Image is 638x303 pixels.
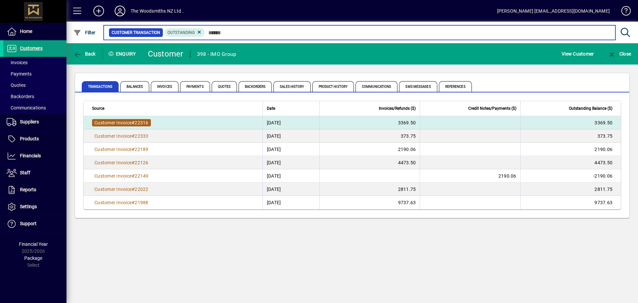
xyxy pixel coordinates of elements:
[356,81,397,92] span: Communications
[497,6,610,16] div: [PERSON_NAME] [EMAIL_ADDRESS][DOMAIN_NAME]
[319,156,420,169] td: 4473.50
[72,27,97,39] button: Filter
[263,129,319,143] td: [DATE]
[109,5,131,17] button: Profile
[3,216,66,232] a: Support
[112,29,160,36] span: Customer Transaction
[103,49,143,59] div: Enquiry
[3,68,66,79] a: Payments
[135,120,148,125] span: 22316
[601,48,638,60] app-page-header-button: Close enquiry
[312,81,354,92] span: Product History
[319,143,420,156] td: 2190.06
[180,81,210,92] span: Payments
[131,6,184,16] div: The Woodsmiths NZ Ltd .
[267,105,315,112] div: Date
[135,133,148,139] span: 22333
[20,46,43,51] span: Customers
[92,146,151,153] a: Customer Invoice#22189
[562,49,594,59] span: View Customer
[3,57,66,68] a: Invoices
[7,94,34,99] span: Backorders
[135,160,148,165] span: 22126
[94,120,132,125] span: Customer Invoice
[94,160,132,165] span: Customer Invoice
[379,105,416,112] span: Invoices/Refunds ($)
[20,170,30,175] span: Staff
[608,51,631,57] span: Close
[616,1,630,23] a: Knowledge Base
[20,204,37,209] span: Settings
[212,81,237,92] span: Quotes
[267,105,275,112] span: Date
[3,148,66,164] a: Financials
[82,81,119,92] span: Transactions
[7,60,28,65] span: Invoices
[520,143,621,156] td: 2190.06
[167,30,195,35] span: Outstanding
[120,81,149,92] span: Balances
[132,160,135,165] span: #
[520,156,621,169] td: 4473.50
[20,153,41,158] span: Financials
[92,172,151,180] a: Customer Invoice#22149
[132,187,135,192] span: #
[20,136,39,141] span: Products
[92,186,151,193] a: Customer Invoice#22022
[19,241,48,247] span: Financial Year
[94,200,132,205] span: Customer Invoice
[468,105,516,112] span: Credit Notes/Payments ($)
[319,196,420,209] td: 9737.63
[132,173,135,179] span: #
[66,48,103,60] app-page-header-button: Back
[148,49,183,59] div: Customer
[239,81,272,92] span: Backorders
[273,81,310,92] span: Sales History
[3,131,66,147] a: Products
[92,105,104,112] span: Source
[151,81,178,92] span: Invoices
[135,147,148,152] span: 22189
[72,48,97,60] button: Back
[399,81,437,92] span: SMS Messages
[94,187,132,192] span: Customer Invoice
[3,114,66,130] a: Suppliers
[560,48,595,60] button: View Customer
[24,255,42,261] span: Package
[20,29,32,34] span: Home
[520,196,621,209] td: 9737.63
[20,221,37,226] span: Support
[7,82,26,88] span: Quotes
[132,147,135,152] span: #
[94,133,132,139] span: Customer Invoice
[520,129,621,143] td: 373.75
[20,187,36,192] span: Reports
[92,159,151,166] a: Customer Invoice#22126
[3,23,66,40] a: Home
[73,51,96,57] span: Back
[92,119,151,126] a: Customer Invoice#22316
[263,156,319,169] td: [DATE]
[319,116,420,129] td: 3369.50
[263,143,319,156] td: [DATE]
[3,182,66,198] a: Reports
[520,183,621,196] td: 2811.75
[520,169,621,183] td: -2190.06
[135,187,148,192] span: 22022
[73,30,96,35] span: Filter
[165,28,205,37] mat-chip: Outstanding Status: Outstanding
[135,200,148,205] span: 21988
[88,5,109,17] button: Add
[94,173,132,179] span: Customer Invoice
[3,199,66,215] a: Settings
[263,183,319,196] td: [DATE]
[263,196,319,209] td: [DATE]
[92,132,151,140] a: Customer Invoice#22333
[263,169,319,183] td: [DATE]
[420,169,520,183] td: 2190.06
[3,79,66,91] a: Quotes
[520,116,621,129] td: 3369.50
[7,71,32,76] span: Payments
[132,120,135,125] span: #
[319,183,420,196] td: 2811.75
